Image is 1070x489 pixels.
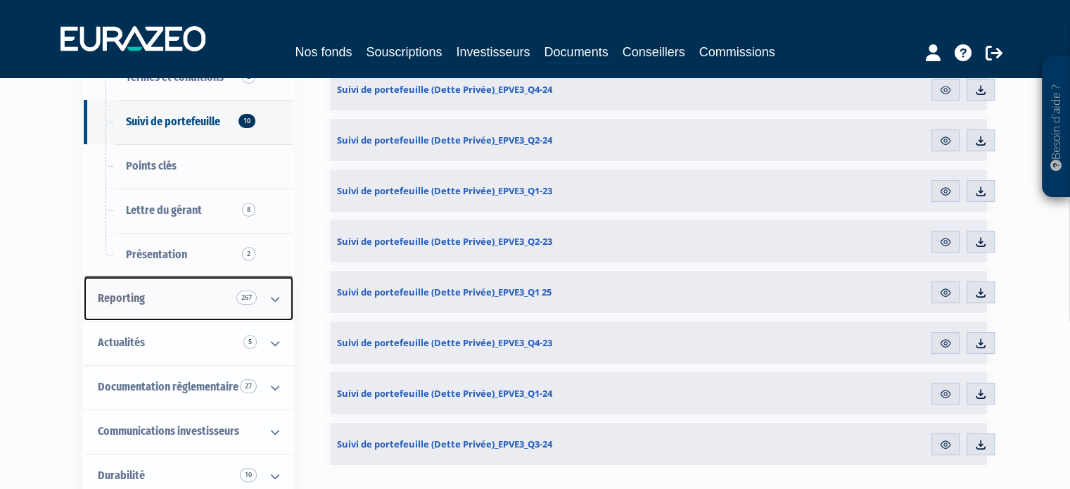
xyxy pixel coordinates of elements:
[974,286,987,299] img: download.svg
[974,84,987,96] img: download.svg
[366,42,442,62] a: Souscriptions
[939,236,952,248] img: eye.svg
[238,114,255,128] span: 10
[939,337,952,350] img: eye.svg
[456,42,530,62] a: Investisseurs
[84,277,293,321] a: Reporting 267
[337,184,552,197] span: Suivi de portefeuille (Dette Privée)_EPVE3_Q1-23
[939,286,952,299] img: eye.svg
[84,365,293,409] a: Documentation règlementaire 27
[939,388,952,400] img: eye.svg
[330,170,744,212] a: Suivi de portefeuille (Dette Privée)_EPVE3_Q1-23
[240,468,257,482] span: 10
[84,233,293,277] a: Présentation2
[337,83,552,96] span: Suivi de portefeuille (Dette Privée)_EPVE3_Q4-24
[126,159,177,172] span: Points clés
[974,438,987,451] img: download.svg
[330,271,744,313] a: Suivi de portefeuille (Dette Privée)_EPVE3_Q1 25
[126,115,220,128] span: Suivi de portefeuille
[98,291,145,305] span: Reporting
[98,424,239,438] span: Communications investisseurs
[330,322,744,364] a: Suivi de portefeuille (Dette Privée)_EPVE3_Q4-23
[126,203,202,217] span: Lettre du gérant
[84,189,293,233] a: Lettre du gérant8
[84,409,293,454] a: Communications investisseurs
[330,423,744,465] a: Suivi de portefeuille (Dette Privée)_EPVE3_Q3-24
[330,372,744,414] a: Suivi de portefeuille (Dette Privée)_EPVE3_Q1-24
[974,337,987,350] img: download.svg
[337,336,552,349] span: Suivi de portefeuille (Dette Privée)_EPVE3_Q4-23
[337,134,552,146] span: Suivi de portefeuille (Dette Privée)_EPVE3_Q2-24
[242,247,255,261] span: 2
[84,56,293,100] a: Termes et conditions2
[699,42,775,62] a: Commissions
[939,84,952,96] img: eye.svg
[84,100,293,144] a: Suivi de portefeuille10
[84,321,293,365] a: Actualités 5
[974,388,987,400] img: download.svg
[60,26,205,51] img: 1732889491-logotype_eurazeo_blanc_rvb.png
[1048,64,1064,191] p: Besoin d'aide ?
[974,134,987,147] img: download.svg
[623,42,685,62] a: Conseillers
[236,291,257,305] span: 267
[974,185,987,198] img: download.svg
[337,286,552,298] span: Suivi de portefeuille (Dette Privée)_EPVE3_Q1 25
[330,68,744,110] a: Suivi de portefeuille (Dette Privée)_EPVE3_Q4-24
[242,203,255,217] span: 8
[337,235,552,248] span: Suivi de portefeuille (Dette Privée)_EPVE3_Q2-23
[337,438,552,450] span: Suivi de portefeuille (Dette Privée)_EPVE3_Q3-24
[98,336,145,349] span: Actualités
[939,438,952,451] img: eye.svg
[126,248,187,261] span: Présentation
[337,387,552,400] span: Suivi de portefeuille (Dette Privée)_EPVE3_Q1-24
[295,42,352,62] a: Nos fonds
[240,379,257,393] span: 27
[330,220,744,262] a: Suivi de portefeuille (Dette Privée)_EPVE3_Q2-23
[544,42,609,64] a: Documents
[939,185,952,198] img: eye.svg
[939,134,952,147] img: eye.svg
[974,236,987,248] img: download.svg
[84,144,293,189] a: Points clés
[98,380,238,393] span: Documentation règlementaire
[330,119,744,161] a: Suivi de portefeuille (Dette Privée)_EPVE3_Q2-24
[243,335,257,349] span: 5
[98,469,145,482] span: Durabilité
